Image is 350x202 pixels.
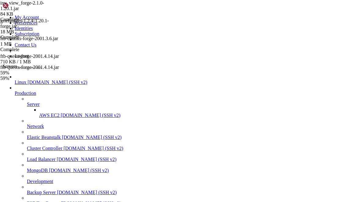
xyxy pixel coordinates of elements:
[0,11,61,17] div: 84 KB
[0,18,49,29] span: grieflogger-1.2.4-1.20.1-forge.jar
[0,0,44,11] span: inv_view_forge-2.1.0-1.20.1.jar
[0,36,61,47] span: ftb-chunks-forge-2001.3.6.jar
[0,18,61,35] span: grieflogger-1.2.4-1.20.1-forge.jar
[0,41,61,47] div: 1 MB
[0,29,61,35] div: 18 MB
[0,0,61,17] span: inv_view_forge-2.1.0-1.20.1.jar
[0,47,61,52] div: Complete
[0,76,36,81] div: 59 %
[0,54,61,65] span: ftb-quests-forge-2001.4.14.jar
[0,17,61,22] div: Complete
[0,54,59,59] span: ftb-quests-forge-2001.4.14.jar
[0,35,61,40] div: Complete
[0,70,61,76] div: 59%
[0,65,61,70] div: ftb-quests-forge-2001.4.14.jar
[0,36,58,41] span: ftb-chunks-forge-2001.3.6.jar
[0,59,61,65] div: 710 KB / 1 MB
